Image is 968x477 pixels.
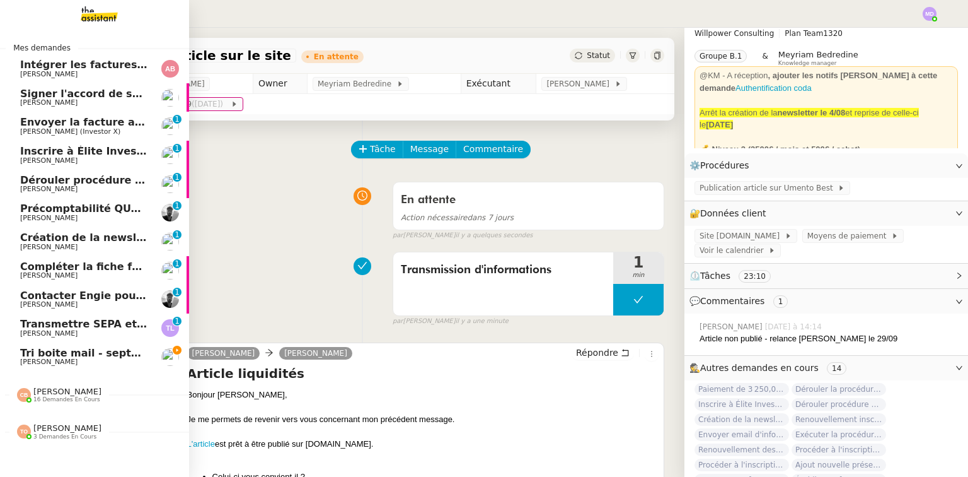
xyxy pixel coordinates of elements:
[694,444,789,456] span: Renouvellement des adhésions FTI - 1 septembre 2025
[684,356,968,380] div: 🕵️Autres demandes en cours 14
[456,141,531,158] button: Commentaire
[923,7,936,21] img: svg
[694,398,789,411] span: Inscrire à Élite Investors 2025
[20,271,78,280] span: [PERSON_NAME]
[807,230,891,242] span: Moyens de paiement
[700,363,819,373] span: Autres demandes en cours
[689,158,755,173] span: ⚙️
[173,317,181,326] nz-badge-sup: 1
[792,444,886,456] span: Procéder à l'inscription Elite Investors
[187,439,215,449] a: L'article
[785,29,823,38] span: Plan Team
[187,365,659,382] h4: Article liquidités
[694,428,789,441] span: Envoyer email d'information à [PERSON_NAME] et [PERSON_NAME]
[792,398,886,411] span: Dérouler procédure nouveau membre pour [PERSON_NAME]
[20,243,78,251] span: [PERSON_NAME]
[700,244,768,257] span: Voir le calendrier
[700,71,937,93] strong: , ajouter les notifs [PERSON_NAME] à cette demande
[17,425,31,439] img: svg
[393,316,509,327] small: [PERSON_NAME]
[403,141,456,158] button: Message
[700,182,838,194] span: Publication article sur Umento Best
[161,319,179,337] img: svg
[351,141,403,158] button: Tâche
[401,213,468,222] span: Action nécessaire
[587,51,610,60] span: Statut
[684,264,968,288] div: ⏲️Tâches 23:10
[823,29,843,38] span: 1320
[161,89,179,107] img: users%2FrxcTinYCQST3nt3eRyMgQ024e422%2Favatar%2Fa0327058c7192f72952294e6843542370f7921c3.jpg
[410,142,449,156] span: Message
[20,59,254,71] span: Intégrer les factures dans ENERGYTRACK
[773,295,788,308] nz-tag: 1
[20,116,168,128] span: Envoyer la facture au SPV
[20,329,78,338] span: [PERSON_NAME]
[792,459,886,471] span: Ajout nouvelle présentation - 2024
[576,346,618,359] span: Répondre
[20,127,120,136] span: [PERSON_NAME] (Investor X)
[778,108,846,117] strong: newsletter le 4/08
[700,144,860,154] strong: 💰 Niveau 2 (3500€ / mois et 500€ / achat)
[613,255,664,270] span: 1
[706,120,733,129] strong: [DATE]
[20,318,311,330] span: Transmettre SEPA et documents à [PERSON_NAME]
[694,459,789,471] span: Procéder à l'inscription d'un nouvel investisseur
[401,213,514,222] span: dans 7 jours
[778,50,858,59] span: Meyriam Bedredine
[689,206,771,221] span: 🔐
[393,230,403,241] span: par
[173,288,181,297] nz-badge-sup: 1
[20,347,199,359] span: Tri boite mail - septembre 2025
[173,115,181,124] nz-badge-sup: 1
[20,232,359,244] span: Création de la newsletter UMento - Circle - septembre 2025
[765,321,824,333] span: [DATE] à 14:14
[700,230,785,242] span: Site [DOMAIN_NAME]
[689,363,851,373] span: 🕵️
[700,333,958,345] div: Article non publié - relance [PERSON_NAME] le 29/09
[827,362,846,375] nz-tag: 14
[175,230,180,242] p: 1
[700,160,749,170] span: Procédures
[161,146,179,164] img: users%2FDBF5gIzOT6MfpzgDQC7eMkIK8iA3%2Favatar%2Fd943ca6c-06ba-4e73-906b-d60e05e423d3
[684,201,968,226] div: 🔐Données client
[318,78,396,90] span: Meyriam Bedredine
[20,70,78,78] span: [PERSON_NAME]
[792,428,886,441] span: Exécuter la procédure de vente FTI
[314,53,359,61] div: En attente
[393,230,533,241] small: [PERSON_NAME]
[689,296,793,306] span: 💬
[192,100,226,109] span: ([DATE])
[700,108,919,130] span: et reprise de celle-ci le
[456,230,533,241] span: il y a quelques secondes
[401,194,456,206] span: En attente
[20,290,354,302] span: Contacter Engie pour remboursement et geste commercial
[33,423,101,433] span: [PERSON_NAME]
[175,144,180,155] p: 1
[684,153,968,178] div: ⚙️Procédures
[20,145,191,157] span: Inscrire à Élite Investors 2025
[778,60,837,67] span: Knowledge manager
[370,142,396,156] span: Tâche
[700,208,766,218] span: Données client
[173,230,181,239] nz-badge-sup: 1
[6,42,78,54] span: Mes demandes
[187,389,659,401] div: Bonjour ﻿[PERSON_NAME]﻿,
[20,214,78,222] span: [PERSON_NAME]
[20,156,78,165] span: [PERSON_NAME]
[175,259,180,271] p: 1
[20,98,78,107] span: [PERSON_NAME]
[17,388,31,402] img: svg
[33,396,100,403] span: 16 demandes en cours
[33,433,96,440] span: 3 demandes en cours
[33,387,101,396] span: [PERSON_NAME]
[173,144,181,153] nz-badge-sup: 1
[700,296,764,306] span: Commentaires
[187,413,659,426] div: Je me permets de revenir vers vous concernant mon précédent message.
[694,413,789,426] span: Création de la newsletter UMento - Circle - septembre 2025
[20,88,239,100] span: Signer l'accord de subvention Porticus
[20,358,78,366] span: [PERSON_NAME]
[739,270,771,283] nz-tag: 23:10
[694,50,747,62] nz-tag: Groupe B.1
[161,175,179,193] img: users%2FDBF5gIzOT6MfpzgDQC7eMkIK8iA3%2Favatar%2Fd943ca6c-06ba-4e73-906b-d60e05e423d3
[161,233,179,250] img: users%2FDBF5gIzOT6MfpzgDQC7eMkIK8iA3%2Favatar%2Fd943ca6c-06ba-4e73-906b-d60e05e423d3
